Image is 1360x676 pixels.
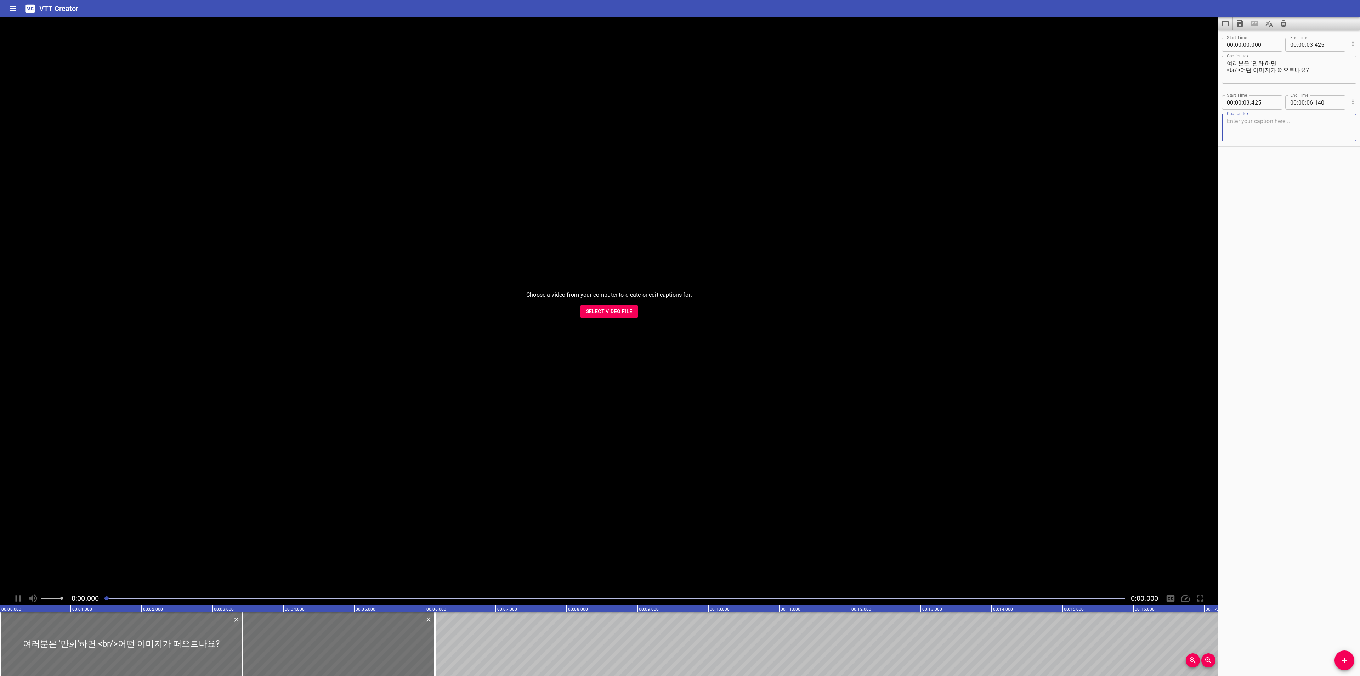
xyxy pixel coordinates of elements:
button: Zoom Out [1201,653,1215,667]
input: 140 [1315,95,1341,110]
text: 00:06.000 [426,607,446,612]
text: 00:00.000 [1,607,21,612]
div: Delete Cue [232,615,240,624]
input: 03 [1243,95,1250,110]
span: Select a video in the pane to the left, then you can automatically extract captions. [1247,17,1262,30]
textarea: 여러분은 '만화'하면 <br/>어떤 이미지가 떠오르나요? [1227,60,1351,80]
span: Video Duration [1131,594,1158,603]
text: 00:07.000 [497,607,517,612]
input: 00 [1227,38,1234,52]
span: : [1234,38,1235,52]
button: Load captions from file [1218,17,1233,30]
input: 00 [1227,95,1234,110]
span: : [1297,95,1298,110]
input: 000 [1251,38,1277,52]
span: . [1313,95,1315,110]
button: Delete [424,615,433,624]
span: . [1250,95,1251,110]
span: Current Time [72,594,99,603]
h6: VTT Creator [39,3,79,14]
text: 00:11.000 [781,607,800,612]
button: Add Cue [1334,650,1354,670]
button: Clear captions [1276,17,1291,30]
span: : [1297,38,1298,52]
button: Translate captions [1262,17,1276,30]
button: Delete [232,615,241,624]
button: Cue Options [1348,97,1358,106]
svg: Clear captions [1279,19,1288,28]
svg: Translate captions [1265,19,1273,28]
span: : [1242,38,1243,52]
span: : [1234,95,1235,110]
text: 00:13.000 [922,607,942,612]
span: . [1250,38,1251,52]
p: Choose a video from your computer to create or edit captions for: [526,291,692,299]
text: 00:01.000 [72,607,92,612]
div: Cue Options [1348,93,1356,111]
text: 00:09.000 [639,607,659,612]
input: 00 [1290,38,1297,52]
span: : [1305,95,1307,110]
div: Delete Cue [424,615,432,624]
input: 425 [1315,38,1341,52]
text: 00:16.000 [1135,607,1155,612]
svg: Load captions from file [1221,19,1230,28]
input: 00 [1290,95,1297,110]
div: Play progress [104,598,1125,599]
input: 06 [1307,95,1313,110]
input: 00 [1235,95,1242,110]
svg: Save captions to file [1236,19,1244,28]
input: 00 [1298,38,1305,52]
input: 00 [1298,95,1305,110]
div: Cue Options [1348,35,1356,53]
button: Select Video File [580,305,638,318]
span: . [1313,38,1315,52]
span: : [1305,38,1307,52]
span: Select Video File [586,307,633,316]
text: 00:03.000 [214,607,234,612]
button: Save captions to file [1233,17,1247,30]
text: 00:04.000 [285,607,305,612]
text: 00:02.000 [143,607,163,612]
div: Hide/Show Captions [1164,592,1177,605]
input: 00 [1235,38,1242,52]
text: 00:08.000 [568,607,588,612]
text: 00:15.000 [1064,607,1084,612]
button: Zoom In [1186,653,1200,667]
text: 00:10.000 [710,607,730,612]
span: : [1242,95,1243,110]
text: 00:17.000 [1206,607,1225,612]
text: 00:14.000 [993,607,1013,612]
button: Cue Options [1348,39,1358,49]
input: 00 [1243,38,1250,52]
div: Playback Speed [1179,592,1192,605]
div: Toggle Full Screen [1194,592,1207,605]
input: 425 [1251,95,1277,110]
text: 00:12.000 [851,607,871,612]
input: 03 [1307,38,1313,52]
text: 00:05.000 [356,607,375,612]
